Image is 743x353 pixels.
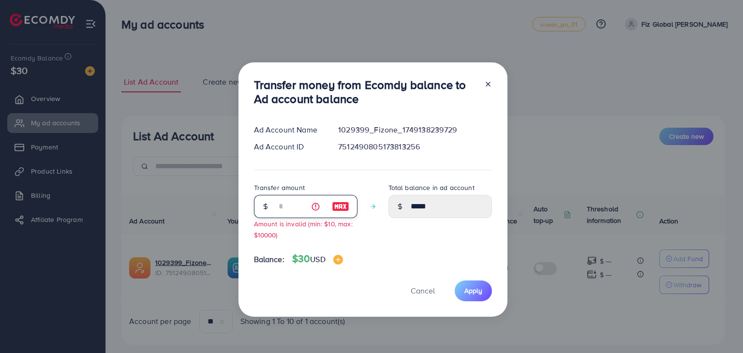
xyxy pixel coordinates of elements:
div: Ad Account ID [246,141,331,152]
span: USD [310,254,325,265]
h3: Transfer money from Ecomdy balance to Ad account balance [254,78,476,106]
span: Cancel [411,285,435,296]
div: 7512490805173813256 [330,141,499,152]
span: Balance: [254,254,284,265]
div: Ad Account Name [246,124,331,135]
label: Total balance in ad account [388,183,475,192]
label: Transfer amount [254,183,305,192]
span: Apply [464,286,482,295]
img: image [333,255,343,265]
h4: $30 [292,253,343,265]
img: image [332,201,349,212]
button: Apply [455,280,492,301]
iframe: Chat [702,309,736,346]
div: 1029399_Fizone_1749138239729 [330,124,499,135]
button: Cancel [399,280,447,301]
small: Amount is invalid (min: $10, max: $10000) [254,219,353,239]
